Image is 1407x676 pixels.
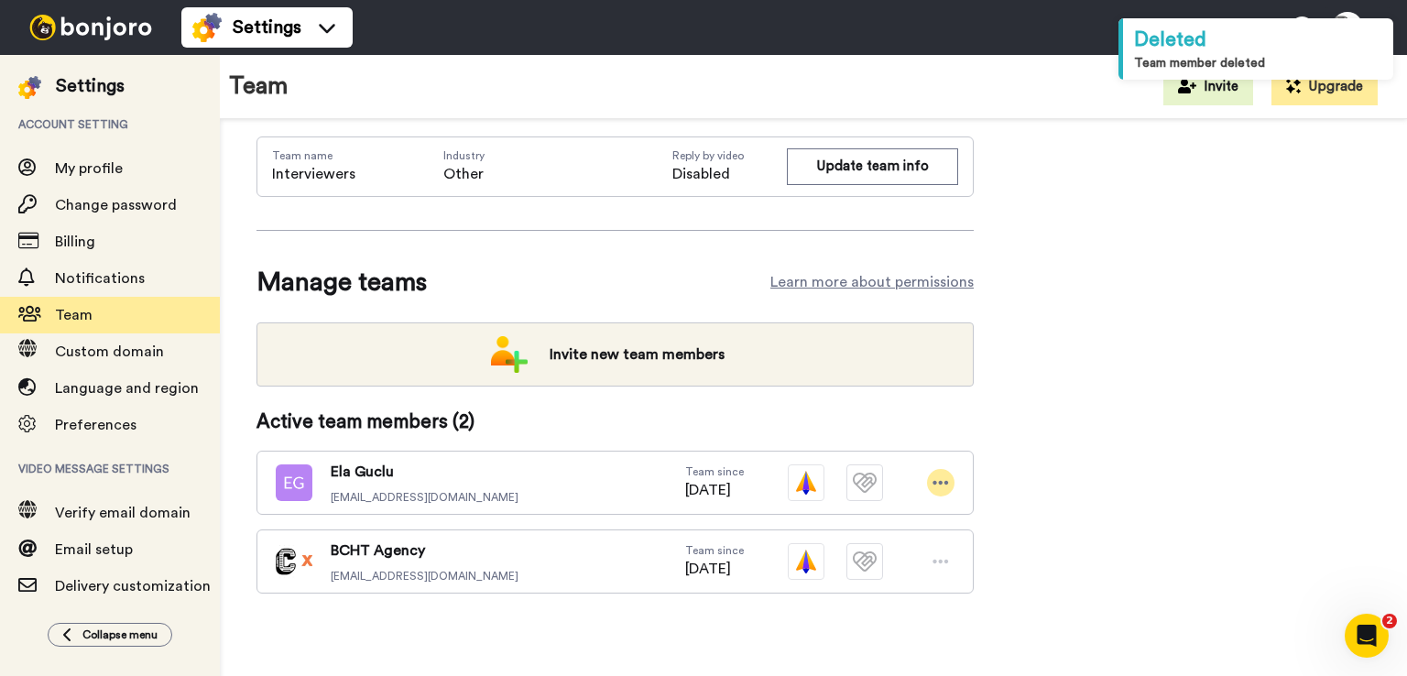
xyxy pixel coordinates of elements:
span: Reply by video [672,148,787,163]
a: Learn more about permissions [770,271,974,293]
div: Deleted [1134,26,1382,54]
span: Other [443,163,485,185]
span: [DATE] [685,479,744,501]
img: da9f78d6-c199-4464-8dfe-2283e209912d-1719894401.jpg [276,543,312,580]
span: BCHT Agency [331,540,518,562]
button: Update team info [787,148,958,184]
span: Interviewers [272,163,355,185]
span: Notifications [55,271,145,286]
span: Industry [443,148,485,163]
span: Collapse menu [82,627,158,642]
img: bj-logo-header-white.svg [22,15,159,40]
span: 2 [1382,614,1397,628]
span: Billing [55,234,95,249]
img: add-team.png [491,336,528,373]
img: settings-colored.svg [192,13,222,42]
span: Preferences [55,418,136,432]
span: Settings [233,15,301,40]
button: Invite [1163,69,1253,105]
h1: Team [229,73,289,100]
span: Language and region [55,381,199,396]
span: Team since [685,464,744,479]
span: Active team members ( 2 ) [256,409,474,436]
button: Collapse menu [48,623,172,647]
img: eg.png [276,464,312,501]
span: Team since [685,543,744,558]
span: [EMAIL_ADDRESS][DOMAIN_NAME] [331,569,518,583]
button: Upgrade [1271,69,1378,105]
img: tm-plain.svg [846,464,883,501]
img: vm-color.svg [788,543,824,580]
span: Custom domain [55,344,164,359]
span: Change password [55,198,177,213]
span: Disabled [672,163,787,185]
img: settings-colored.svg [18,76,41,99]
div: Settings [56,73,125,99]
span: Manage teams [256,264,427,300]
span: Delivery customization [55,579,211,594]
span: [DATE] [685,558,744,580]
span: Invite new team members [535,336,739,373]
div: Team member deleted [1134,54,1382,72]
iframe: Intercom live chat [1345,614,1389,658]
span: Team [55,308,93,322]
span: Verify email domain [55,506,191,520]
span: Team name [272,148,355,163]
img: vm-color.svg [788,464,824,501]
span: My profile [55,161,123,176]
img: tm-plain.svg [846,543,883,580]
span: Ela Guclu [331,461,518,483]
span: [EMAIL_ADDRESS][DOMAIN_NAME] [331,490,518,505]
span: Email setup [55,542,133,557]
